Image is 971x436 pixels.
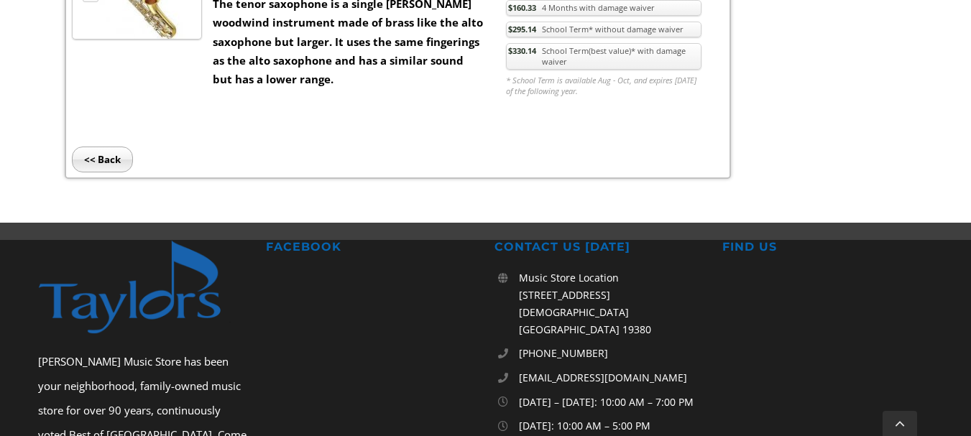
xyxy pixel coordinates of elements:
p: Music Store Location [STREET_ADDRESS][DEMOGRAPHIC_DATA] [GEOGRAPHIC_DATA] 19380 [519,269,705,338]
span: $330.14 [508,45,536,56]
em: * School Term is available Aug - Oct, and expires [DATE] of the following year. [506,75,701,96]
a: $330.14School Term(best value)* with damage waiver [506,43,701,70]
h2: FACEBOOK [266,240,477,255]
span: $295.14 [508,24,536,34]
p: [DATE]: 10:00 AM – 5:00 PM [519,417,705,435]
a: [PHONE_NUMBER] [519,345,705,362]
p: [DATE] – [DATE]: 10:00 AM – 7:00 PM [519,394,705,411]
a: $295.14School Term* without damage waiver [506,22,701,38]
span: [EMAIL_ADDRESS][DOMAIN_NAME] [519,371,687,384]
input: << Back [72,147,133,172]
img: footer-logo [38,240,249,335]
h2: FIND US [722,240,933,255]
h2: CONTACT US [DATE] [494,240,705,255]
span: $160.33 [508,2,536,13]
a: [EMAIL_ADDRESS][DOMAIN_NAME] [519,369,705,386]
